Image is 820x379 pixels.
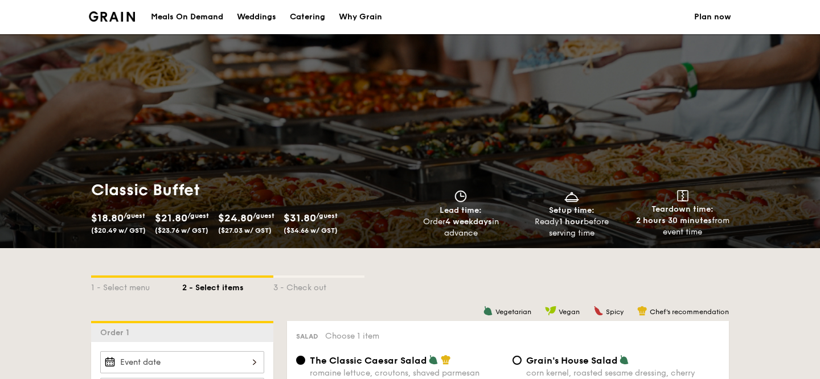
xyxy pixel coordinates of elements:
[155,212,187,224] span: $21.80
[410,216,512,239] div: Order in advance
[549,205,594,215] span: Setup time:
[452,190,469,203] img: icon-clock.2db775ea.svg
[545,306,556,316] img: icon-vegan.f8ff3823.svg
[526,355,618,366] span: Grain's House Salad
[677,190,688,201] img: icon-teardown.65201eee.svg
[91,180,405,200] h1: Classic Buffet
[632,215,733,238] div: from event time
[89,11,135,22] a: Logotype
[512,356,522,365] input: Grain's House Saladcorn kernel, roasted sesame dressing, cherry tomato
[100,328,134,337] span: Order 1
[325,331,379,341] span: Choose 1 item
[441,355,451,365] img: icon-chef-hat.a58ddaea.svg
[483,306,493,316] img: icon-vegetarian.fe4039eb.svg
[182,278,273,294] div: 2 - Select items
[650,308,729,316] span: Chef's recommendation
[440,205,482,215] span: Lead time:
[606,308,624,316] span: Spicy
[187,212,209,220] span: /guest
[218,212,253,224] span: $24.80
[284,226,338,234] span: ($34.66 w/ GST)
[273,278,364,294] div: 3 - Check out
[428,355,438,365] img: icon-vegetarian.fe4039eb.svg
[445,217,492,226] strong: 4 weekdays
[296,332,318,340] span: Salad
[559,217,584,226] strong: 1 hour
[89,11,135,22] img: Grain
[559,308,580,316] span: Vegan
[91,212,124,224] span: $18.80
[619,355,629,365] img: icon-vegetarian.fe4039eb.svg
[253,212,274,220] span: /guest
[91,278,182,294] div: 1 - Select menu
[593,306,604,316] img: icon-spicy.37a8142b.svg
[124,212,145,220] span: /guest
[637,306,647,316] img: icon-chef-hat.a58ddaea.svg
[218,226,272,234] span: ($27.03 w/ GST)
[296,356,305,365] input: The Classic Caesar Saladromaine lettuce, croutons, shaved parmesan flakes, cherry tomatoes, house...
[563,190,580,203] img: icon-dish.430c3a2e.svg
[636,216,712,225] strong: 2 hours 30 minutes
[316,212,338,220] span: /guest
[91,226,146,234] span: ($20.49 w/ GST)
[495,308,531,316] span: Vegetarian
[651,204,714,214] span: Teardown time:
[100,351,264,373] input: Event date
[284,212,316,224] span: $31.80
[521,216,623,239] div: Ready before serving time
[310,355,427,366] span: The Classic Caesar Salad
[155,226,208,234] span: ($23.76 w/ GST)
